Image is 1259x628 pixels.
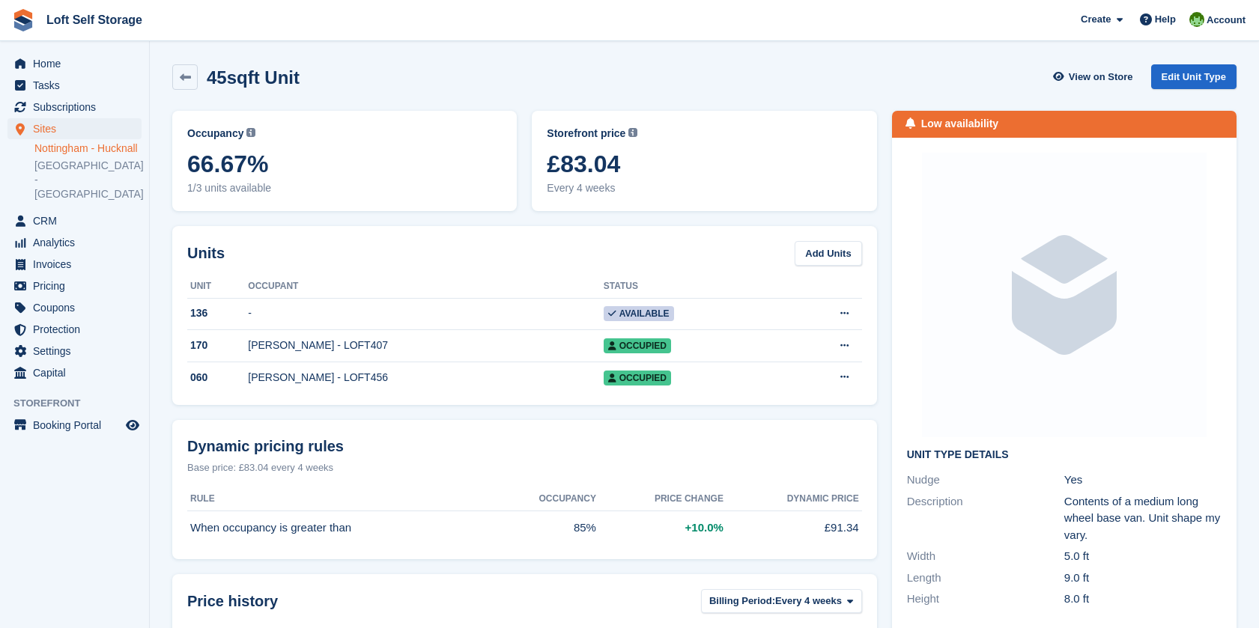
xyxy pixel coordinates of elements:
[907,472,1064,489] div: Nudge
[34,141,142,156] a: Nottingham - Hucknall
[1064,548,1222,565] div: 5.0 ft
[825,519,859,537] span: £91.34
[907,449,1222,461] h2: Unit Type details
[7,415,142,436] a: menu
[547,126,625,141] span: Storefront price
[1151,64,1237,89] a: Edit Unit Type
[187,150,502,177] span: 66.67%
[7,275,142,296] a: menu
[187,242,225,264] h2: Units
[1189,12,1204,27] img: James Johnson
[187,435,862,457] div: Dynamic pricing rules
[922,153,1207,437] img: blank-unit-type-icon-ffbac7b88ba66c5e286b0e438baccc4b9c83835d4c34f86887a83fc20ec27e7b.svg
[248,275,603,299] th: Occupant
[12,9,34,31] img: stora-icon-8386f47178a22dfd0bd8f6a31ec36ba5ce8667c1dd55bd0f319d3a0aa187defe.svg
[7,53,142,74] a: menu
[1064,591,1222,608] div: 8.0 ft
[33,232,123,253] span: Analytics
[33,341,123,362] span: Settings
[33,97,123,118] span: Subscriptions
[7,210,142,231] a: menu
[7,341,142,362] a: menu
[604,338,671,353] span: Occupied
[248,370,603,385] div: [PERSON_NAME] - LOFT456
[33,297,123,318] span: Coupons
[187,487,491,511] th: Rule
[248,298,603,330] td: -
[34,159,142,201] a: [GEOGRAPHIC_DATA] - [GEOGRAPHIC_DATA]
[33,53,123,74] span: Home
[921,116,998,132] div: Low availability
[547,180,861,196] span: Every 4 weeks
[187,460,862,475] div: Base price: £83.04 every 4 weeks
[7,75,142,96] a: menu
[1081,12,1111,27] span: Create
[775,594,842,609] span: Every 4 weeks
[7,254,142,275] a: menu
[187,180,502,196] span: 1/3 units available
[1064,472,1222,489] div: Yes
[33,75,123,96] span: Tasks
[7,319,142,340] a: menu
[907,548,1064,565] div: Width
[795,241,861,266] a: Add Units
[604,275,783,299] th: Status
[187,275,248,299] th: Unit
[124,416,142,434] a: Preview store
[33,415,123,436] span: Booking Portal
[33,275,123,296] span: Pricing
[33,210,123,231] span: CRM
[787,492,859,505] span: Dynamic price
[33,254,123,275] span: Invoices
[7,297,142,318] a: menu
[539,492,595,505] span: Occupancy
[187,126,243,141] span: Occupancy
[33,118,123,139] span: Sites
[1064,570,1222,587] div: 9.0 ft
[1064,493,1222,544] div: Contents of a medium long wheel base van. Unit shape my vary.
[187,511,491,544] td: When occupancy is greater than
[187,370,248,385] div: 060
[907,570,1064,587] div: Length
[1207,13,1246,28] span: Account
[1069,70,1133,85] span: View on Store
[709,594,775,609] span: Billing Period:
[547,150,861,177] span: £83.04
[907,591,1064,608] div: Height
[907,493,1064,544] div: Description
[207,67,300,88] h2: 45sqft Unit
[701,589,862,614] button: Billing Period: Every 4 weeks
[187,338,248,353] div: 170
[33,319,123,340] span: Protection
[628,128,637,137] img: icon-info-grey-7440780725fd019a000dd9b08b2336e03edf1995a4989e88bcd33f0948082b44.svg
[7,118,142,139] a: menu
[246,128,255,137] img: icon-info-grey-7440780725fd019a000dd9b08b2336e03edf1995a4989e88bcd33f0948082b44.svg
[13,396,149,411] span: Storefront
[604,371,671,385] span: Occupied
[187,305,248,321] div: 136
[7,97,142,118] a: menu
[655,492,723,505] span: Price change
[248,338,603,353] div: [PERSON_NAME] - LOFT407
[685,519,723,537] span: +10.0%
[33,362,123,383] span: Capital
[7,362,142,383] a: menu
[574,519,596,537] span: 85%
[7,232,142,253] a: menu
[40,7,148,32] a: Loft Self Storage
[1052,64,1139,89] a: View on Store
[1155,12,1176,27] span: Help
[604,306,674,321] span: Available
[187,590,278,612] span: Price history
